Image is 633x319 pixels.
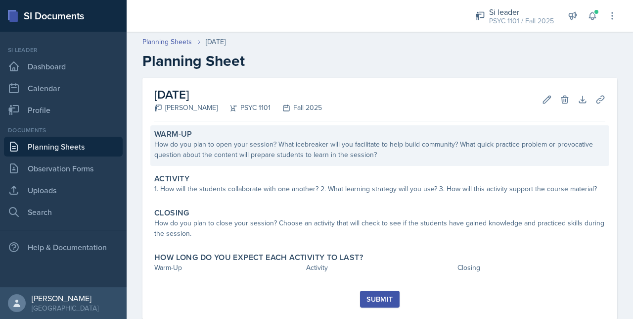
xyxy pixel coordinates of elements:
a: Calendar [4,78,123,98]
label: Closing [154,208,189,218]
div: Si leader [489,6,554,18]
a: Dashboard [4,56,123,76]
div: Warm-Up [154,263,302,273]
label: How long do you expect each activity to last? [154,253,363,263]
div: [PERSON_NAME] [154,103,218,113]
div: [GEOGRAPHIC_DATA] [32,303,98,313]
div: 1. How will the students collaborate with one another? 2. What learning strategy will you use? 3.... [154,184,605,194]
a: Planning Sheets [142,37,192,47]
div: Closing [457,263,605,273]
label: Activity [154,174,189,184]
a: Observation Forms [4,159,123,178]
div: Help & Documentation [4,237,123,257]
a: Planning Sheets [4,137,123,157]
div: PSYC 1101 / Fall 2025 [489,16,554,26]
div: How do you plan to close your session? Choose an activity that will check to see if the students ... [154,218,605,239]
h2: [DATE] [154,86,322,104]
div: Fall 2025 [271,103,322,113]
div: How do you plan to open your session? What icebreaker will you facilitate to help build community... [154,139,605,160]
h2: Planning Sheet [142,52,617,70]
a: Uploads [4,180,123,200]
div: Submit [366,295,393,303]
button: Submit [360,291,399,308]
a: Profile [4,100,123,120]
a: Search [4,202,123,222]
div: [DATE] [206,37,226,47]
div: Activity [306,263,454,273]
div: Documents [4,126,123,135]
div: PSYC 1101 [218,103,271,113]
label: Warm-Up [154,129,192,139]
div: [PERSON_NAME] [32,293,98,303]
div: Si leader [4,46,123,54]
